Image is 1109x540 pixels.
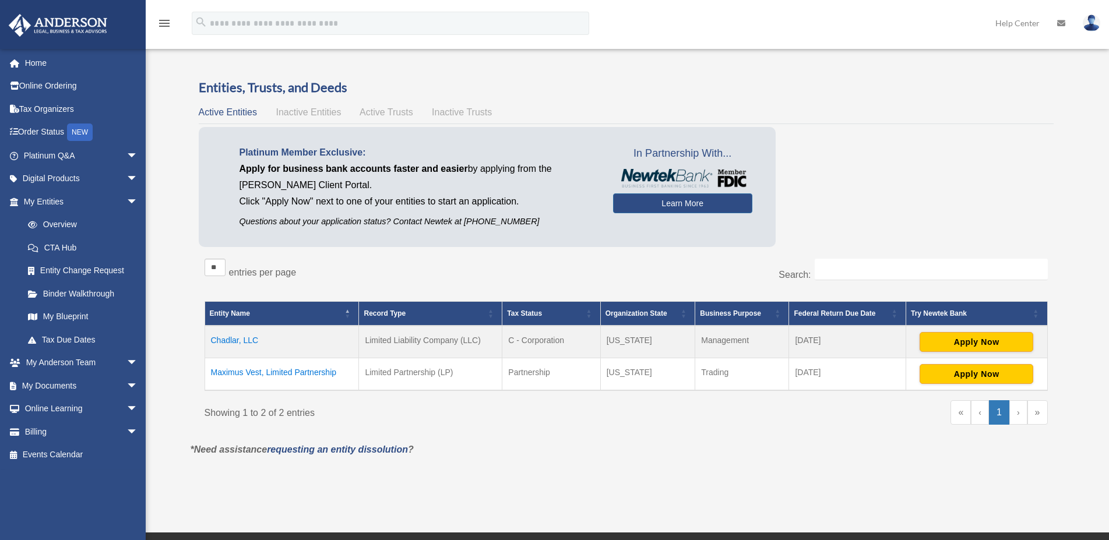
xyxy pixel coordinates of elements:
i: menu [157,16,171,30]
a: Online Ordering [8,75,156,98]
span: Entity Name [210,309,250,317]
a: Overview [16,213,144,237]
span: arrow_drop_down [126,397,150,421]
span: Record Type [364,309,406,317]
span: arrow_drop_down [126,167,150,191]
td: Chadlar, LLC [205,326,359,358]
a: Tax Organizers [8,97,156,121]
p: by applying from the [PERSON_NAME] Client Portal. [240,161,596,193]
td: Limited Partnership (LP) [359,358,502,391]
th: Tax Status: Activate to sort [502,302,600,326]
span: Active Entities [199,107,257,117]
div: Showing 1 to 2 of 2 entries [205,400,618,421]
td: [US_STATE] [600,358,695,391]
td: Management [695,326,789,358]
p: Click "Apply Now" next to one of your entities to start an application. [240,193,596,210]
th: Business Purpose: Activate to sort [695,302,789,326]
a: menu [157,20,171,30]
span: arrow_drop_down [126,420,150,444]
td: Maximus Vest, Limited Partnership [205,358,359,391]
span: In Partnership With... [613,144,752,163]
a: 1 [989,400,1009,425]
th: Federal Return Due Date: Activate to sort [789,302,906,326]
a: Digital Productsarrow_drop_down [8,167,156,190]
a: Learn More [613,193,752,213]
a: Entity Change Request [16,259,150,283]
h3: Entities, Trusts, and Deeds [199,79,1054,97]
td: [DATE] [789,358,906,391]
td: Limited Liability Company (LLC) [359,326,502,358]
span: arrow_drop_down [126,351,150,375]
a: My Anderson Teamarrow_drop_down [8,351,156,375]
button: Apply Now [920,332,1033,352]
span: Organization State [605,309,667,317]
a: Order StatusNEW [8,121,156,144]
a: My Blueprint [16,305,150,329]
label: entries per page [229,267,297,277]
th: Entity Name: Activate to invert sorting [205,302,359,326]
span: Apply for business bank accounts faster and easier [240,164,468,174]
td: Partnership [502,358,600,391]
a: requesting an entity dissolution [267,444,408,454]
span: Inactive Trusts [432,107,492,117]
a: Billingarrow_drop_down [8,420,156,443]
a: CTA Hub [16,236,150,259]
a: Events Calendar [8,443,156,467]
a: Next [1009,400,1027,425]
a: Last [1027,400,1048,425]
span: Federal Return Due Date [794,309,875,317]
div: NEW [67,123,93,141]
a: Platinum Q&Aarrow_drop_down [8,144,156,167]
td: C - Corporation [502,326,600,358]
img: User Pic [1083,15,1100,31]
th: Organization State: Activate to sort [600,302,695,326]
span: Inactive Entities [276,107,341,117]
a: Online Learningarrow_drop_down [8,397,156,421]
p: Questions about your application status? Contact Newtek at [PHONE_NUMBER] [240,214,596,229]
button: Apply Now [920,364,1033,384]
a: My Documentsarrow_drop_down [8,374,156,397]
a: Binder Walkthrough [16,282,150,305]
span: Tax Status [507,309,542,317]
a: Previous [971,400,989,425]
th: Try Newtek Bank : Activate to sort [906,302,1048,326]
td: [US_STATE] [600,326,695,358]
a: First [950,400,971,425]
span: Active Trusts [360,107,413,117]
a: Tax Due Dates [16,328,150,351]
th: Record Type: Activate to sort [359,302,502,326]
label: Search: [779,270,811,280]
span: arrow_drop_down [126,374,150,398]
img: Anderson Advisors Platinum Portal [5,14,111,37]
img: NewtekBankLogoSM.png [619,169,747,188]
td: Trading [695,358,789,391]
a: My Entitiesarrow_drop_down [8,190,150,213]
p: Platinum Member Exclusive: [240,144,596,161]
td: [DATE] [789,326,906,358]
span: arrow_drop_down [126,144,150,168]
i: search [195,16,207,29]
span: Business Purpose [700,309,761,317]
div: Try Newtek Bank [911,306,1030,320]
span: arrow_drop_down [126,190,150,214]
em: *Need assistance ? [191,444,414,454]
a: Home [8,51,156,75]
